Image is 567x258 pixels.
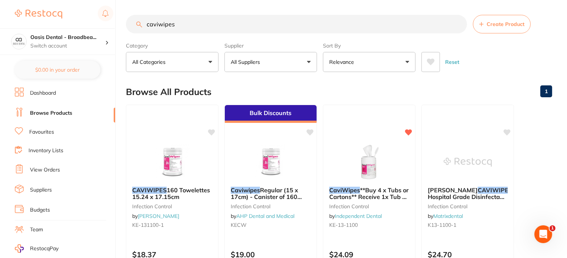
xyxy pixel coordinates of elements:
[323,52,416,72] button: Relevance
[323,42,416,49] label: Sort By
[15,10,62,19] img: Restocq Logo
[126,15,467,33] input: Search Products
[247,144,295,181] img: Caviwipes Regular (15 x 17cm) - Canister of 160 Wipes
[132,58,169,66] p: All Categories
[225,105,317,123] div: Bulk Discounts
[236,213,294,219] a: AHP Dental and Medical
[30,186,52,194] a: Suppliers
[231,186,302,208] span: Regular (15 x 17cm) - Canister of 160 Wipes
[30,34,105,41] h4: Oasis Dental - Broadbeach
[428,222,456,228] span: K13-1100-1
[231,203,311,209] small: infection control
[231,187,311,200] b: Caviwipes Regular (15 x 17cm) - Canister of 160 Wipes
[224,52,317,72] button: All Suppliers
[126,52,219,72] button: All Categories
[132,186,167,194] em: CAVIWIPES
[132,186,210,200] span: 160 Towelettes 15.24 x 17.15cm
[231,186,260,194] em: Caviwipes
[29,147,63,154] a: Inventory Lists
[30,206,50,214] a: Budgets
[473,15,531,33] button: Create Product
[132,203,212,209] small: infection control
[433,213,463,219] a: Matrixdental
[11,34,26,49] img: Oasis Dental - Broadbeach
[15,244,59,253] a: RestocqPay
[428,186,520,214] span: (1) Hospital Grade Disinfectant Wipes Canister (160 wipes) 15x17cm
[540,84,552,99] a: 1
[132,222,164,228] span: KE-131100-1
[231,222,247,228] span: KECW
[329,203,409,209] small: infection control
[30,110,72,117] a: Browse Products
[148,144,196,181] img: CAVIWIPES 160 Towelettes 15.24 x 17.15cm
[132,187,212,200] b: CAVIWIPES 160 Towelettes 15.24 x 17.15cm
[30,226,43,233] a: Team
[126,87,211,97] h2: Browse All Products
[428,186,478,194] span: [PERSON_NAME]
[443,52,461,72] button: Reset
[534,225,552,243] iframe: Intercom live chat
[231,213,294,219] span: by
[329,186,408,214] span: **Buy 4 x Tubs or Cartons** Receive 1x Tub or Carton Free** Promo Code Q1202506**
[345,144,393,181] img: CaviWipes **Buy 4 x Tubs or Cartons** Receive 1x Tub or Carton Free** Promo Code Q1202506**
[126,42,219,49] label: Category
[231,58,263,66] p: All Suppliers
[444,144,492,181] img: KERR CAVIWIPES (1) Hospital Grade Disinfectant Wipes Canister (160 wipes) 15x17cm
[138,213,179,219] a: [PERSON_NAME]
[30,89,56,97] a: Dashboard
[428,187,508,200] b: KERR CAVIWIPES (1) Hospital Grade Disinfectant Wipes Canister (160 wipes) 15x17cm
[428,203,508,209] small: infection control
[487,21,524,27] span: Create Product
[329,186,360,194] em: CaviWipes
[329,213,382,219] span: by
[478,186,512,194] em: CAVIWIPES
[30,166,60,174] a: View Orders
[132,213,179,219] span: by
[224,42,317,49] label: Supplier
[550,225,556,231] span: 1
[30,245,59,252] span: RestocqPay
[29,128,54,136] a: Favourites
[30,42,105,50] p: Switch account
[428,213,463,219] span: by
[329,222,358,228] span: KE-13-1100
[15,61,100,79] button: $0.00 in your order
[329,58,357,66] p: Relevance
[15,244,24,253] img: RestocqPay
[15,6,62,23] a: Restocq Logo
[335,213,382,219] a: Independent Dental
[329,187,409,200] b: CaviWipes **Buy 4 x Tubs or Cartons** Receive 1x Tub or Carton Free** Promo Code Q1202506**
